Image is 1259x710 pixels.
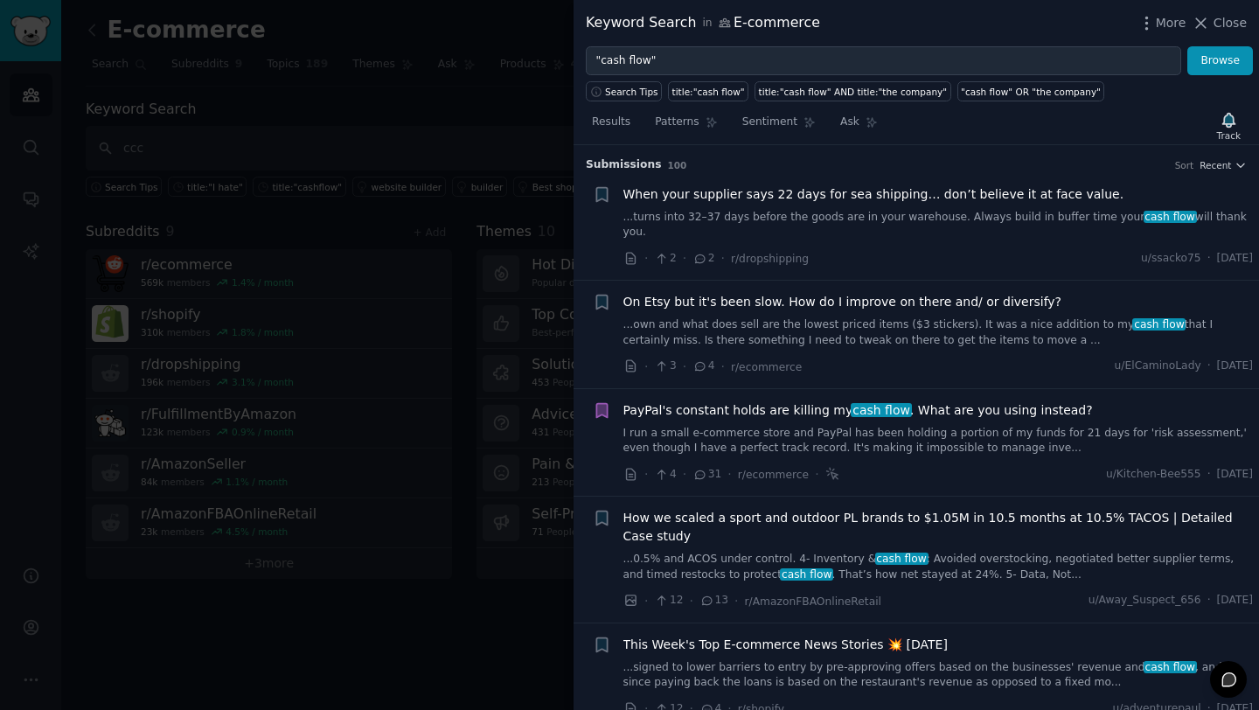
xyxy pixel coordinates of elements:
a: ...own and what does sell are the lowest priced items ($3 stickers). It was a nice addition to my... [623,317,1254,348]
span: r/dropshipping [731,253,809,265]
a: PayPal's constant holds are killing mycash flow. What are you using instead? [623,401,1093,420]
a: Sentiment [736,108,822,144]
span: cash flow [780,568,833,581]
a: When your supplier says 22 days for sea shipping… don’t believe it at face value. [623,185,1124,204]
a: On Etsy but it's been slow. How do I improve on there and/ or diversify? [623,293,1062,311]
span: 4 [654,467,676,483]
span: · [1207,467,1211,483]
a: "cash flow" OR "the company" [957,81,1105,101]
span: u/ElCaminoLady [1115,358,1201,374]
button: Recent [1200,159,1247,171]
a: This Week's Top E-commerce News Stories 💥 [DATE] [623,636,948,654]
span: PayPal's constant holds are killing my . What are you using instead? [623,401,1093,420]
span: 3 [654,358,676,374]
span: · [727,465,731,484]
span: 13 [699,593,728,609]
span: · [734,592,738,610]
div: "cash flow" OR "the company" [961,86,1101,98]
span: Close [1214,14,1247,32]
span: Patterns [655,115,699,130]
span: cash flow [1144,211,1197,223]
div: Track [1217,129,1241,142]
span: Sentiment [742,115,797,130]
span: u/Away_Suspect_656 [1089,593,1201,609]
span: [DATE] [1217,467,1253,483]
span: Recent [1200,159,1231,171]
span: Results [592,115,630,130]
span: 31 [692,467,721,483]
a: How we scaled a sport and outdoor PL brands to $1.05M in 10.5 months at 10.5% TACOS | Detailed Ca... [623,509,1254,546]
span: [DATE] [1217,251,1253,267]
span: · [1207,251,1211,267]
span: cash flow [1144,661,1197,673]
span: r/AmazonFBAOnlineRetail [745,595,881,608]
span: r/ecommerce [738,469,809,481]
div: Sort [1175,159,1194,171]
span: · [644,358,648,376]
span: · [1207,593,1211,609]
span: · [683,249,686,268]
div: title:"cash flow" AND title:"the company" [759,86,948,98]
span: · [683,358,686,376]
span: · [644,592,648,610]
span: · [644,465,648,484]
a: I run a small e-commerce store and PayPal has been holding a portion of my funds for 21 days for ... [623,426,1254,456]
span: · [815,465,818,484]
span: cash flow [851,403,911,417]
span: u/ssacko75 [1141,251,1201,267]
a: title:"cash flow" AND title:"the company" [755,81,951,101]
span: 12 [654,593,683,609]
button: Close [1192,14,1247,32]
div: title:"cash flow" [672,86,745,98]
button: Search Tips [586,81,662,101]
span: cash flow [1132,318,1186,331]
a: Results [586,108,636,144]
button: More [1137,14,1186,32]
span: More [1156,14,1186,32]
span: · [1207,358,1211,374]
a: title:"cash flow" [668,81,748,101]
a: ...signed to lower barriers to entry by pre-approving offers based on the businesses' revenue and... [623,660,1254,691]
span: Ask [840,115,859,130]
button: Track [1211,108,1247,144]
span: [DATE] [1217,593,1253,609]
span: u/Kitchen-Bee555 [1106,467,1201,483]
span: cash flow [875,553,929,565]
span: Search Tips [605,86,658,98]
a: ...turns into 32–37 days before the goods are in your warehouse. Always build in buffer time your... [623,210,1254,240]
span: in [702,16,712,31]
span: 4 [692,358,714,374]
span: · [690,592,693,610]
a: Ask [834,108,884,144]
button: Browse [1187,46,1253,76]
span: r/ecommerce [731,361,802,373]
span: 100 [668,160,687,171]
span: 2 [692,251,714,267]
span: · [644,249,648,268]
span: · [721,249,725,268]
span: Submission s [586,157,662,173]
span: · [683,465,686,484]
a: ...0.5% and ACOS under control. 4- Inventory &cash flow: Avoided overstocking, negotiated better ... [623,552,1254,582]
input: Try a keyword related to your business [586,46,1181,76]
a: Patterns [649,108,723,144]
span: · [721,358,725,376]
span: 2 [654,251,676,267]
div: Keyword Search E-commerce [586,12,820,34]
span: [DATE] [1217,358,1253,374]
